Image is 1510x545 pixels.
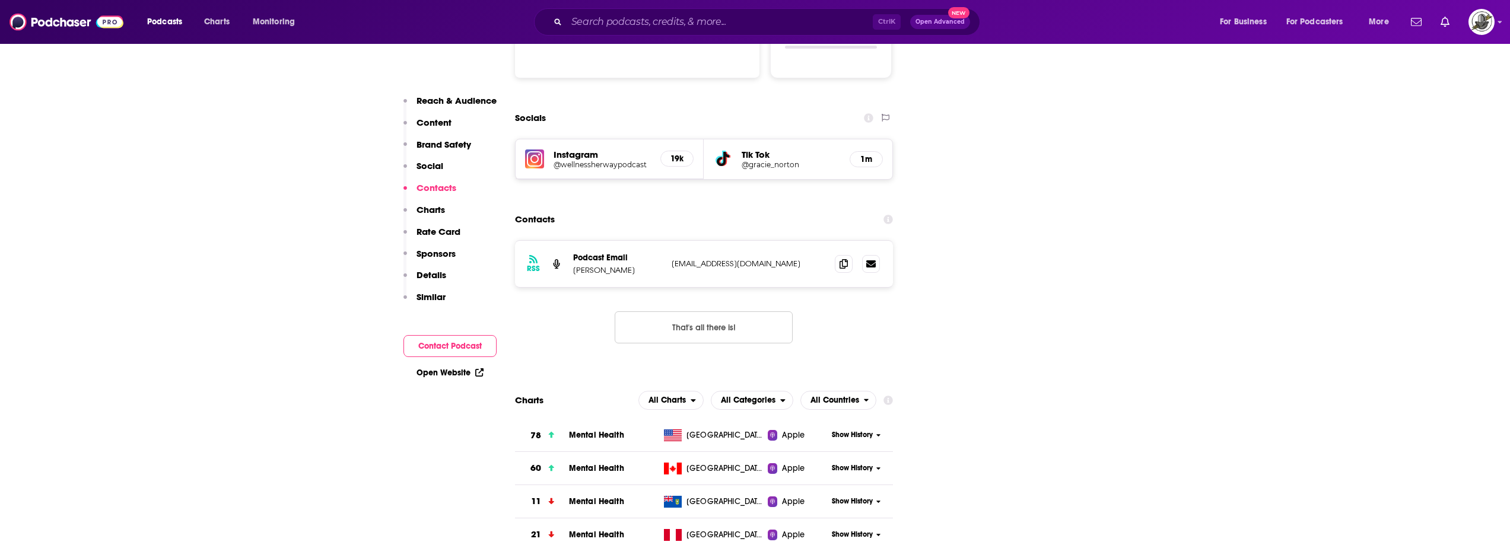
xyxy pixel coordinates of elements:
[638,391,704,410] button: open menu
[417,182,456,193] p: Contacts
[554,149,651,160] h5: Instagram
[828,496,885,506] button: Show History
[1279,12,1360,31] button: open menu
[873,14,901,30] span: Ctrl K
[527,264,540,273] h3: RSS
[1212,12,1282,31] button: open menu
[139,12,198,31] button: open menu
[417,368,484,378] a: Open Website
[659,496,768,508] a: [GEOGRAPHIC_DATA], [GEOGRAPHIC_DATA]
[515,394,543,406] h2: Charts
[569,430,624,440] a: Mental Health
[147,14,182,30] span: Podcasts
[515,419,569,452] a: 78
[742,149,840,160] h5: Tik Tok
[915,19,965,25] span: Open Advanced
[768,529,828,541] a: Apple
[910,15,970,29] button: Open AdvancedNew
[573,253,662,263] p: Podcast Email
[782,496,805,508] span: Apple
[244,12,310,31] button: open menu
[670,154,684,164] h5: 19k
[530,461,541,475] h3: 60
[686,529,764,541] span: Peru
[1360,12,1404,31] button: open menu
[686,429,764,441] span: United States
[403,248,456,270] button: Sponsors
[800,391,877,410] button: open menu
[403,204,445,226] button: Charts
[417,204,445,215] p: Charts
[828,530,885,540] button: Show History
[1406,12,1426,32] a: Show notifications dropdown
[403,160,443,182] button: Social
[573,265,662,275] p: [PERSON_NAME]
[1369,14,1389,30] span: More
[403,269,446,291] button: Details
[531,528,541,541] h3: 21
[253,14,295,30] span: Monitoring
[9,11,123,33] img: Podchaser - Follow, Share and Rate Podcasts
[417,248,456,259] p: Sponsors
[768,463,828,474] a: Apple
[768,496,828,508] a: Apple
[403,291,446,313] button: Similar
[515,208,555,231] h2: Contacts
[525,149,544,168] img: iconImage
[828,463,885,473] button: Show History
[659,429,768,441] a: [GEOGRAPHIC_DATA]
[417,117,452,128] p: Content
[1220,14,1267,30] span: For Business
[832,530,873,540] span: Show History
[1468,9,1495,35] button: Show profile menu
[403,335,497,357] button: Contact Podcast
[615,311,793,343] button: Nothing here.
[403,182,456,204] button: Contacts
[569,463,624,473] a: Mental Health
[659,529,768,541] a: [GEOGRAPHIC_DATA]
[638,391,704,410] h2: Platforms
[782,429,805,441] span: Apple
[711,391,793,410] button: open menu
[686,463,764,474] span: Canada
[569,530,624,540] a: Mental Health
[530,429,541,442] h3: 78
[403,117,452,139] button: Content
[1436,12,1454,32] a: Show notifications dropdown
[569,496,624,506] a: Mental Health
[417,291,446,302] p: Similar
[1468,9,1495,35] span: Logged in as PodProMaxBooking
[204,14,230,30] span: Charts
[832,463,873,473] span: Show History
[417,226,460,237] p: Rate Card
[403,226,460,248] button: Rate Card
[531,495,541,508] h3: 11
[721,396,775,404] span: All Categories
[832,496,873,506] span: Show History
[948,7,969,18] span: New
[810,396,859,404] span: All Countries
[554,160,651,169] a: @wellnessherwaypodcast
[567,12,873,31] input: Search podcasts, credits, & more...
[417,139,471,150] p: Brand Safety
[403,95,497,117] button: Reach & Audience
[648,396,686,404] span: All Charts
[768,429,828,441] a: Apple
[515,452,569,485] a: 60
[742,160,840,169] a: @gracie_norton
[515,107,546,129] h2: Socials
[832,430,873,440] span: Show History
[686,496,764,508] span: Virgin Islands, British
[672,259,826,269] p: [EMAIL_ADDRESS][DOMAIN_NAME]
[828,430,885,440] button: Show History
[1286,14,1343,30] span: For Podcasters
[417,269,446,281] p: Details
[711,391,793,410] h2: Categories
[800,391,877,410] h2: Countries
[1468,9,1495,35] img: User Profile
